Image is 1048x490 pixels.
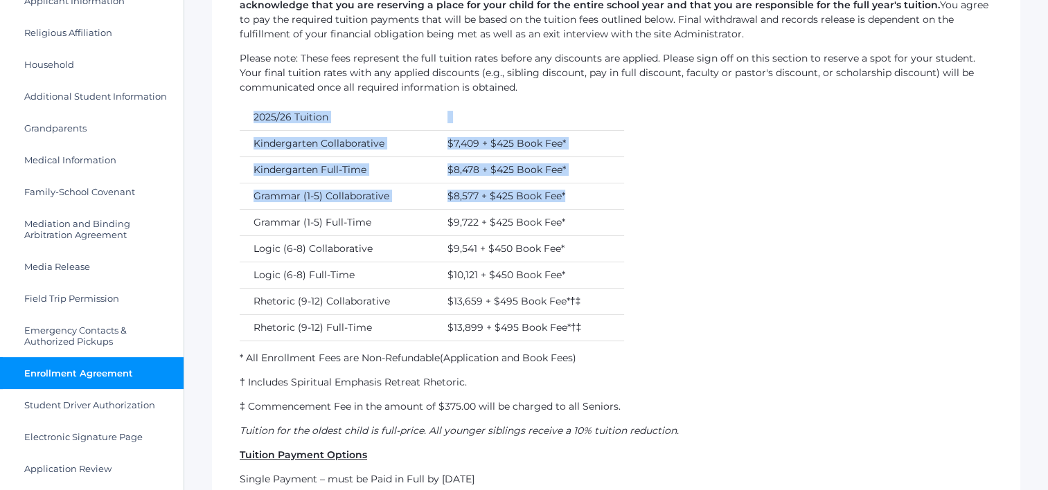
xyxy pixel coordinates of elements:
[240,448,367,461] u: Tuition Payment Options
[24,367,133,379] span: Enrollment Agreement
[434,262,624,288] td: $10,121 + $450 Book Fee*
[434,156,624,183] td: $8,478 + $425 Book Fee*
[240,51,993,95] p: Please note: These fees represent the full tuition rates before any discounts are applied. Please...
[24,186,135,197] span: Family-School Covenant
[24,293,119,304] span: Field Trip Permission
[240,375,993,390] p: † Includes Spiritual Emphasis Retreat Rhetoric.
[434,130,624,156] td: $7,409 + $425 Book Fee*
[24,431,143,442] span: Electronic Signature Page
[24,122,87,134] span: Grandparents
[24,218,170,240] span: Mediation and Binding Arbitration Agreement
[24,59,74,70] span: Household
[24,399,155,410] span: Student Driver Authorization
[240,351,993,365] p: * All Enrollment Fees are Non-Refundable(Application and Book Fees)
[24,261,90,272] span: Media Release
[434,288,624,314] td: $13,659 + $495 Book Fee*†‡
[240,105,434,131] td: 2025/26 Tuition
[24,325,170,347] span: Emergency Contacts & Authorized Pickups
[240,472,993,487] p: Single Payment – must be Paid in Full by [DATE]
[240,262,434,288] td: Logic (6-8) Full-Time
[434,183,624,209] td: $8,577 + $425 Book Fee*
[434,209,624,235] td: $9,722 + $425 Book Fee*
[24,27,112,38] span: Religious Affiliation
[24,463,112,474] span: Application Review
[240,288,434,314] td: Rhetoric (9-12) Collaborative
[24,154,116,165] span: Medical Information
[240,235,434,262] td: Logic (6-8) Collaborative
[240,156,434,183] td: Kindergarten Full-Time
[24,91,167,102] span: Additional Student Information
[240,209,434,235] td: Grammar (1-5) Full-Time
[434,314,624,341] td: $13,899 + $495 Book Fee*†‡
[240,399,993,414] p: ‡ Commencement Fee in the amount of $375.00 will be charged to all Seniors.
[240,130,434,156] td: Kindergarten Collaborative
[240,424,679,437] em: Tuition for the oldest child is full-price. All younger siblings receive a 10% tuition reduction.
[434,235,624,262] td: $9,541 + $450 Book Fee*
[240,183,434,209] td: Grammar (1-5) Collaborative
[240,314,434,341] td: Rhetoric (9-12) Full-Time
